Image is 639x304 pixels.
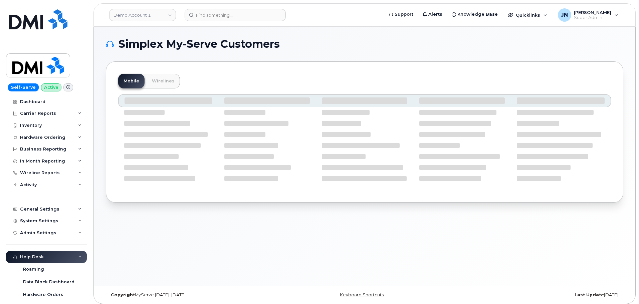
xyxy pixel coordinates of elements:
div: [DATE] [451,292,623,298]
div: MyServe [DATE]–[DATE] [106,292,278,298]
span: Simplex My-Serve Customers [119,39,280,49]
a: Keyboard Shortcuts [340,292,384,297]
a: Mobile [118,74,145,88]
a: Wirelines [147,74,180,88]
strong: Last Update [575,292,604,297]
strong: Copyright [111,292,135,297]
